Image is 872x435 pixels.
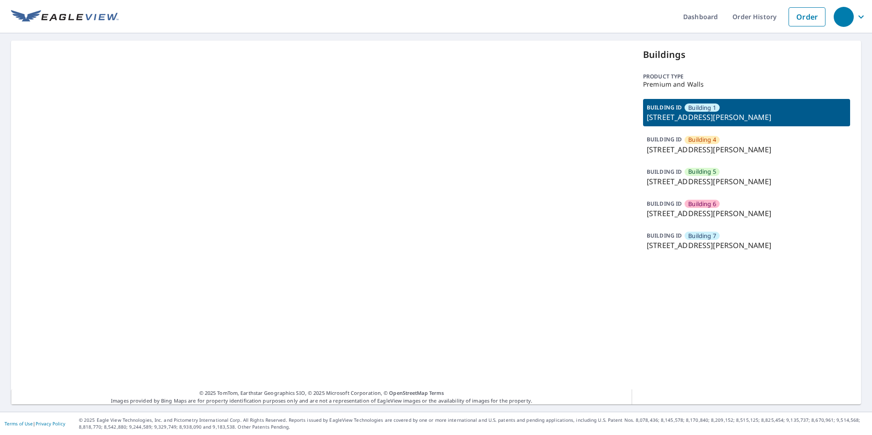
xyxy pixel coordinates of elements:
[647,135,682,143] p: BUILDING ID
[389,389,427,396] a: OpenStreetMap
[429,389,444,396] a: Terms
[688,167,716,176] span: Building 5
[643,72,850,81] p: Product type
[199,389,444,397] span: © 2025 TomTom, Earthstar Geographics SIO, © 2025 Microsoft Corporation, ©
[5,420,33,427] a: Terms of Use
[789,7,825,26] a: Order
[643,48,850,62] p: Buildings
[643,81,850,88] p: Premium and Walls
[688,135,716,144] span: Building 4
[647,208,846,219] p: [STREET_ADDRESS][PERSON_NAME]
[647,168,682,176] p: BUILDING ID
[647,144,846,155] p: [STREET_ADDRESS][PERSON_NAME]
[647,240,846,251] p: [STREET_ADDRESS][PERSON_NAME]
[647,232,682,239] p: BUILDING ID
[11,10,119,24] img: EV Logo
[647,176,846,187] p: [STREET_ADDRESS][PERSON_NAME]
[688,104,716,112] span: Building 1
[5,421,65,426] p: |
[647,112,846,123] p: [STREET_ADDRESS][PERSON_NAME]
[688,200,716,208] span: Building 6
[688,232,716,240] span: Building 7
[36,420,65,427] a: Privacy Policy
[647,200,682,207] p: BUILDING ID
[79,417,867,430] p: © 2025 Eagle View Technologies, Inc. and Pictometry International Corp. All Rights Reserved. Repo...
[647,104,682,111] p: BUILDING ID
[11,389,632,404] p: Images provided by Bing Maps are for property identification purposes only and are not a represen...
